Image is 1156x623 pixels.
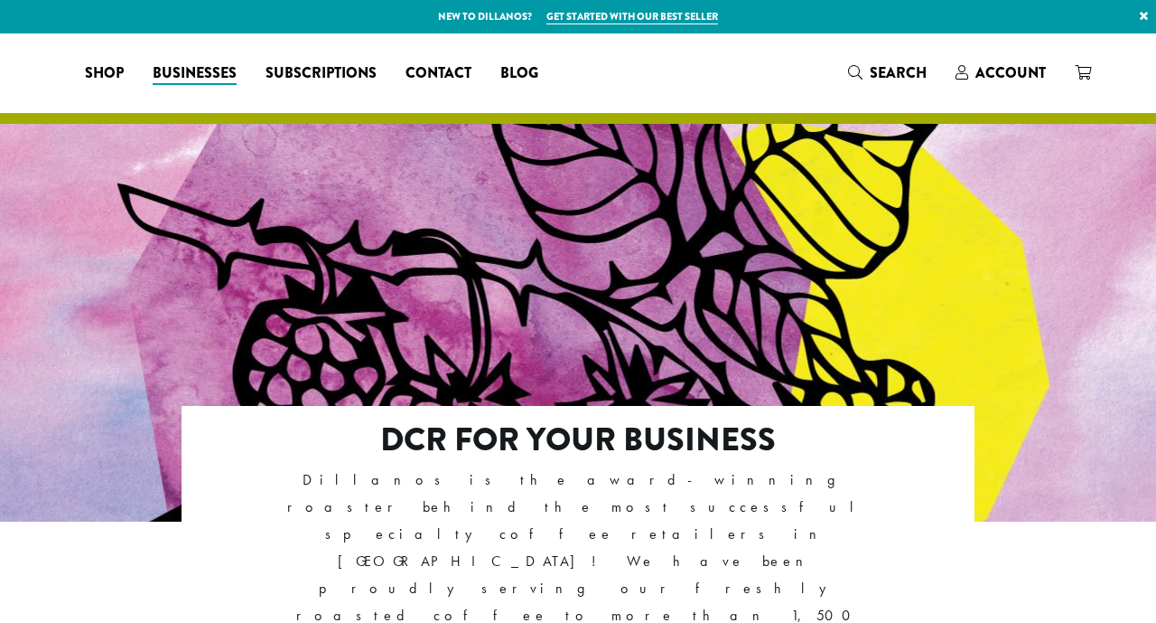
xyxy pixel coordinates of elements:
a: Shop [70,59,138,88]
a: Search [834,58,941,88]
a: Get started with our best seller [546,9,718,24]
h2: DCR FOR YOUR BUSINESS [260,420,897,459]
span: Shop [85,62,124,85]
span: Blog [500,62,538,85]
span: Account [975,62,1046,83]
span: Search [870,62,927,83]
span: Contact [406,62,471,85]
span: Subscriptions [266,62,377,85]
span: Businesses [153,62,237,85]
